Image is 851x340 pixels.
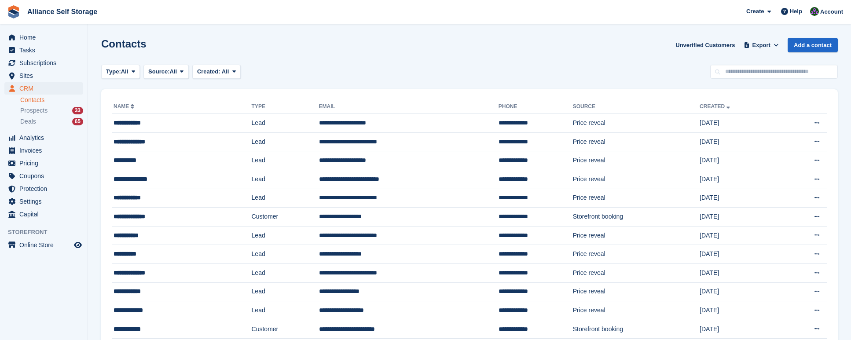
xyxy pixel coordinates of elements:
[820,7,843,16] span: Account
[192,65,241,79] button: Created: All
[252,301,319,320] td: Lead
[252,282,319,301] td: Lead
[573,245,700,264] td: Price reveal
[4,57,83,69] a: menu
[700,226,781,245] td: [DATE]
[73,240,83,250] a: Preview store
[19,208,72,220] span: Capital
[4,183,83,195] a: menu
[252,114,319,133] td: Lead
[700,114,781,133] td: [DATE]
[252,170,319,189] td: Lead
[19,69,72,82] span: Sites
[746,7,764,16] span: Create
[19,82,72,95] span: CRM
[19,170,72,182] span: Coupons
[148,67,169,76] span: Source:
[143,65,189,79] button: Source: All
[252,100,319,114] th: Type
[573,208,700,227] td: Storefront booking
[742,38,781,52] button: Export
[573,170,700,189] td: Price reveal
[222,68,229,75] span: All
[252,320,319,339] td: Customer
[106,67,121,76] span: Type:
[499,100,573,114] th: Phone
[19,44,72,56] span: Tasks
[121,67,128,76] span: All
[573,301,700,320] td: Price reveal
[700,132,781,151] td: [DATE]
[319,100,499,114] th: Email
[7,5,20,18] img: stora-icon-8386f47178a22dfd0bd8f6a31ec36ba5ce8667c1dd55bd0f319d3a0aa187defe.svg
[573,226,700,245] td: Price reveal
[252,189,319,208] td: Lead
[19,31,72,44] span: Home
[810,7,819,16] img: Romilly Norton
[101,38,147,50] h1: Contacts
[4,144,83,157] a: menu
[20,117,36,126] span: Deals
[700,301,781,320] td: [DATE]
[4,31,83,44] a: menu
[170,67,177,76] span: All
[19,57,72,69] span: Subscriptions
[4,132,83,144] a: menu
[252,208,319,227] td: Customer
[101,65,140,79] button: Type: All
[752,41,770,50] span: Export
[20,106,83,115] a: Prospects 33
[788,38,838,52] a: Add a contact
[8,228,88,237] span: Storefront
[700,282,781,301] td: [DATE]
[700,263,781,282] td: [DATE]
[4,239,83,251] a: menu
[20,106,48,115] span: Prospects
[700,103,732,110] a: Created
[19,195,72,208] span: Settings
[19,183,72,195] span: Protection
[252,245,319,264] td: Lead
[573,132,700,151] td: Price reveal
[573,189,700,208] td: Price reveal
[4,208,83,220] a: menu
[573,100,700,114] th: Source
[24,4,101,19] a: Alliance Self Storage
[573,282,700,301] td: Price reveal
[72,107,83,114] div: 33
[252,263,319,282] td: Lead
[20,117,83,126] a: Deals 65
[4,44,83,56] a: menu
[19,239,72,251] span: Online Store
[790,7,802,16] span: Help
[252,226,319,245] td: Lead
[197,68,220,75] span: Created:
[252,132,319,151] td: Lead
[700,189,781,208] td: [DATE]
[114,103,136,110] a: Name
[672,38,738,52] a: Unverified Customers
[573,114,700,133] td: Price reveal
[4,170,83,182] a: menu
[573,263,700,282] td: Price reveal
[700,245,781,264] td: [DATE]
[4,157,83,169] a: menu
[700,208,781,227] td: [DATE]
[700,170,781,189] td: [DATE]
[19,132,72,144] span: Analytics
[20,96,83,104] a: Contacts
[4,69,83,82] a: menu
[4,82,83,95] a: menu
[72,118,83,125] div: 65
[19,144,72,157] span: Invoices
[573,151,700,170] td: Price reveal
[700,151,781,170] td: [DATE]
[4,195,83,208] a: menu
[19,157,72,169] span: Pricing
[252,151,319,170] td: Lead
[700,320,781,339] td: [DATE]
[573,320,700,339] td: Storefront booking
